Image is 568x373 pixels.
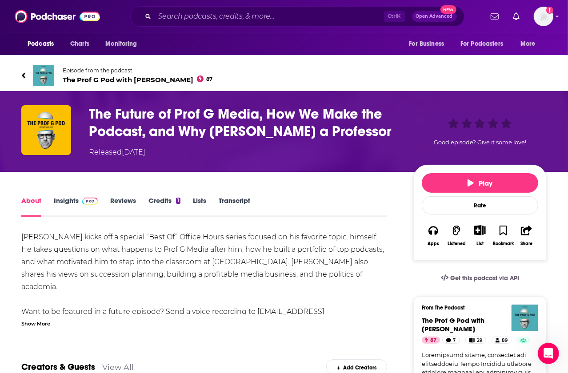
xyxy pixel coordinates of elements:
div: Share [520,241,532,246]
span: Play [468,179,493,187]
a: Reviews [110,196,136,217]
a: 7 [442,337,460,344]
button: Apps [422,219,445,252]
a: View All [102,362,134,372]
div: Bookmark [493,241,514,246]
h3: From The Podcast [422,305,531,311]
button: open menu [21,36,65,52]
span: 29 [477,336,482,345]
span: More [520,38,536,50]
img: The Future of Prof G Media, How We Make the Podcast, and Why Scott Became a Professor [21,105,71,155]
a: Show notifications dropdown [509,9,523,24]
h1: The Future of Prof G Media, How We Make the Podcast, and Why Scott Became a Professor [89,105,399,140]
img: The Prof G Pod with Scott Galloway [33,65,54,86]
a: About [21,196,41,217]
button: open menu [99,36,148,52]
a: The Prof G Pod with Scott Galloway [422,316,484,333]
img: Podchaser - Follow, Share and Rate Podcasts [15,8,100,25]
svg: Add a profile image [546,7,553,14]
span: Logged in as Morgan16 [534,7,553,26]
button: Bookmark [492,219,515,252]
button: Show profile menu [534,7,553,26]
a: Show notifications dropdown [487,9,502,24]
a: 89 [492,337,512,344]
div: 1 [176,198,180,204]
span: Ctrl K [384,11,405,22]
a: 87 [422,337,440,344]
button: Show More Button [471,225,489,235]
button: open menu [514,36,547,52]
span: The Prof G Pod with [PERSON_NAME] [422,316,484,333]
button: Open AdvancedNew [412,11,457,22]
span: Monitoring [105,38,137,50]
div: Search podcasts, credits, & more... [130,6,464,27]
div: Listened [448,241,466,246]
span: 87 [430,336,436,345]
span: Episode from the podcast [63,67,212,74]
button: Play [422,173,538,193]
span: Charts [70,38,89,50]
span: For Business [409,38,444,50]
div: List [476,241,484,246]
span: Open Advanced [416,14,453,19]
div: Show More ButtonList [468,219,492,252]
iframe: Intercom live chat [538,343,559,364]
div: Released [DATE] [89,147,145,158]
span: Good episode? Give it some love! [434,139,526,146]
span: 89 [502,336,508,345]
a: Lists [193,196,206,217]
a: InsightsPodchaser Pro [54,196,98,217]
a: Credits1 [148,196,180,217]
span: New [440,5,456,14]
div: [PERSON_NAME] kicks off a special “Best Of” Office Hours series focused on his favorite topic: hi... [21,231,387,343]
img: The Prof G Pod with Scott Galloway [512,305,538,331]
span: 87 [206,77,212,81]
span: For Podcasters [460,38,503,50]
span: 7 [453,336,456,345]
img: Podchaser Pro [82,198,98,205]
span: Podcasts [28,38,54,50]
input: Search podcasts, credits, & more... [155,9,384,24]
button: open menu [403,36,455,52]
a: Charts [64,36,95,52]
button: open menu [455,36,516,52]
button: Share [515,219,538,252]
a: The Prof G Pod with Scott GallowayEpisode from the podcastThe Prof G Pod with [PERSON_NAME]87 [21,65,547,86]
a: Get this podcast via API [434,267,526,289]
div: Rate [422,196,538,214]
span: The Prof G Pod with [PERSON_NAME] [63,75,212,84]
a: Creators & Guests [21,361,95,373]
div: Apps [428,241,439,246]
a: Transcript [219,196,250,217]
button: Listened [445,219,468,252]
img: User Profile [534,7,553,26]
span: Get this podcast via API [450,274,519,282]
a: 29 [465,337,486,344]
